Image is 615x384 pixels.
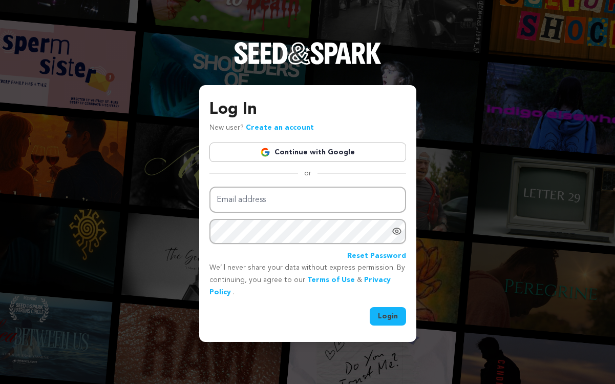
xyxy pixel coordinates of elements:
[298,168,317,178] span: or
[209,122,314,134] p: New user?
[347,250,406,262] a: Reset Password
[370,307,406,326] button: Login
[307,276,355,284] a: Terms of Use
[260,147,270,157] img: Google logo
[209,143,406,162] a: Continue with Google
[209,262,406,298] p: We’ll never share your data without express permission. By continuing, you agree to our & .
[209,97,406,122] h3: Log In
[392,226,402,236] a: Show password as plain text. Warning: this will display your password on the screen.
[234,42,381,65] img: Seed&Spark Logo
[209,187,406,213] input: Email address
[234,42,381,85] a: Seed&Spark Homepage
[246,124,314,131] a: Create an account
